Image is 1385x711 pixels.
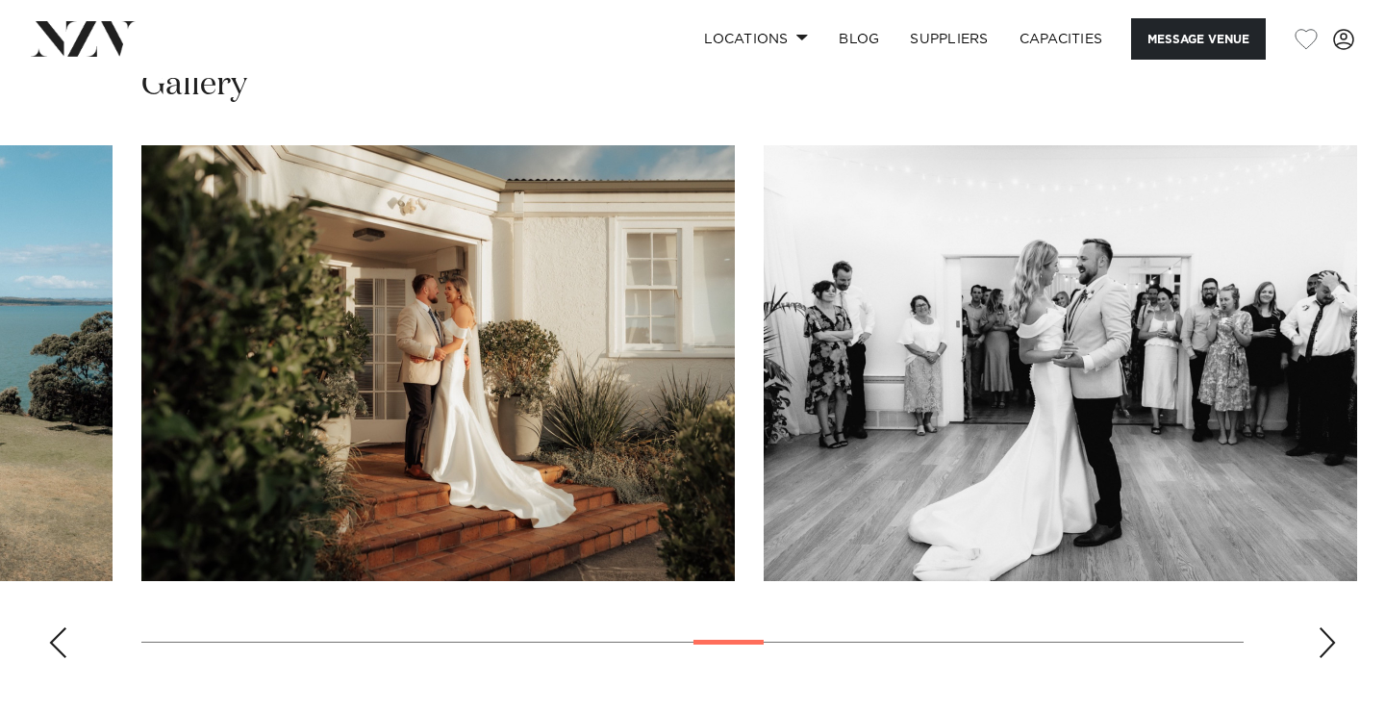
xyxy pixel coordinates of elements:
[1131,18,1266,60] button: Message Venue
[141,145,735,581] swiper-slide: 15 / 28
[141,63,247,107] h2: Gallery
[894,18,1003,60] a: SUPPLIERS
[689,18,823,60] a: Locations
[1004,18,1119,60] a: Capacities
[823,18,894,60] a: BLOG
[764,145,1357,581] swiper-slide: 16 / 28
[31,21,136,56] img: nzv-logo.png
